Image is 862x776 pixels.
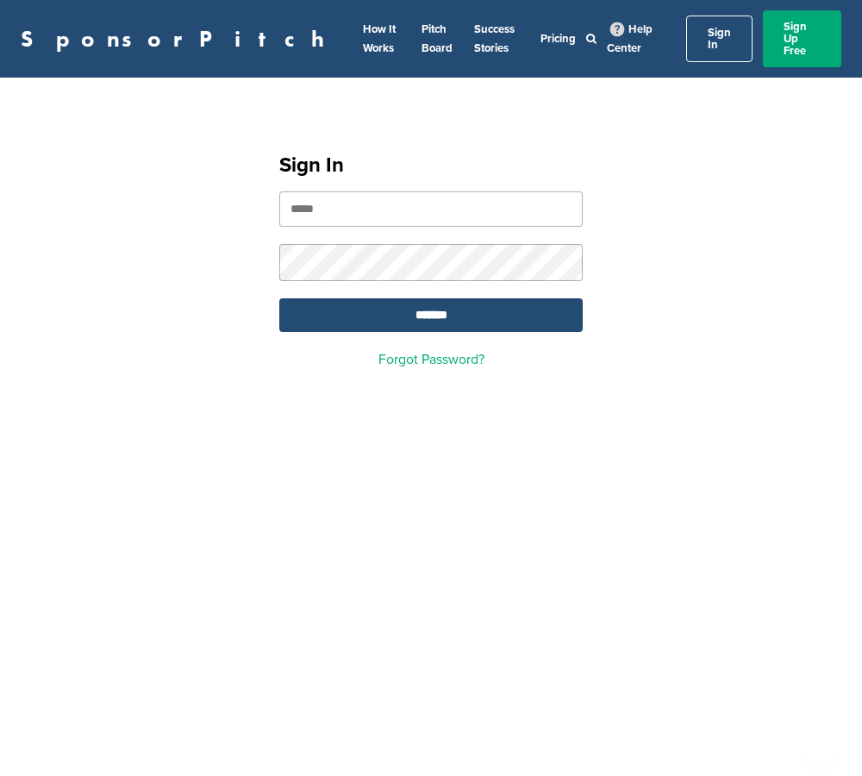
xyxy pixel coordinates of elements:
a: Help Center [607,19,653,59]
a: Sign In [686,16,753,62]
a: Pricing [540,32,576,46]
a: SponsorPitch [21,28,335,50]
h1: Sign In [279,150,583,181]
a: Success Stories [474,22,515,55]
a: Sign Up Free [763,10,841,67]
iframe: Button to launch messaging window [793,707,848,762]
a: How It Works [363,22,396,55]
a: Pitch Board [422,22,453,55]
a: Forgot Password? [378,351,484,368]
